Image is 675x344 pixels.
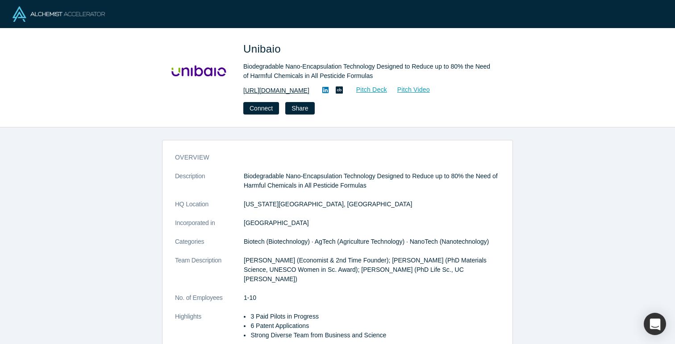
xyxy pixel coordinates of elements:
dt: No. of Employees [175,293,244,312]
a: [URL][DOMAIN_NAME] [243,86,309,95]
button: Share [285,102,314,115]
a: Pitch Deck [346,85,387,95]
div: Biodegradable Nano-Encapsulation Technology Designed to Reduce up to 80% the Need of Harmful Chem... [243,62,493,81]
p: Biodegradable Nano-Encapsulation Technology Designed to Reduce up to 80% the Need of Harmful Chem... [244,172,500,190]
li: Strong Diverse Team from Business and Science [250,331,500,340]
dt: Description [175,172,244,200]
img: Unibaio's Logo [168,41,231,103]
dt: Categories [175,237,244,256]
button: Connect [243,102,279,115]
h3: overview [175,153,487,162]
li: 6 Patent Applications [250,321,500,331]
dt: Incorporated in [175,218,244,237]
dt: HQ Location [175,200,244,218]
p: [PERSON_NAME] (Economist & 2nd Time Founder); [PERSON_NAME] (PhD Materials Science, UNESCO Women ... [244,256,500,284]
li: 3 Paid Pilots in Progress [250,312,500,321]
a: Pitch Video [387,85,430,95]
span: Unibaio [243,43,284,55]
dt: Team Description [175,256,244,293]
img: Alchemist Logo [12,6,105,22]
span: Biotech (Biotechnology) · AgTech (Agriculture Technology) · NanoTech (Nanotechnology) [244,238,489,245]
dd: [US_STATE][GEOGRAPHIC_DATA], [GEOGRAPHIC_DATA] [244,200,500,209]
dd: 1-10 [244,293,500,303]
dd: [GEOGRAPHIC_DATA] [244,218,500,228]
